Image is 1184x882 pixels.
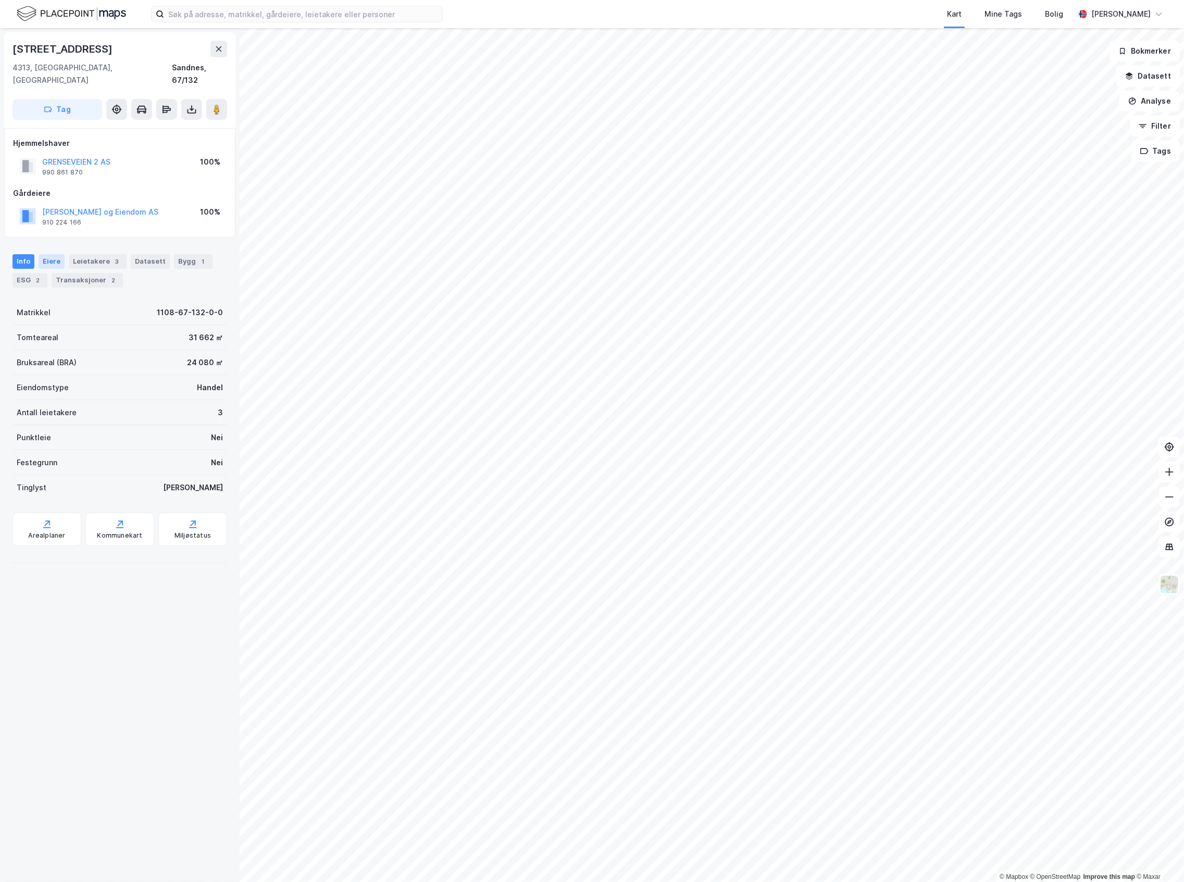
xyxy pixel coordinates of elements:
div: Festegrunn [17,456,57,469]
div: [STREET_ADDRESS] [13,41,115,57]
img: logo.f888ab2527a4732fd821a326f86c7f29.svg [17,5,126,23]
div: Bruksareal (BRA) [17,356,77,369]
div: 100% [200,206,220,218]
div: 2 [108,275,119,285]
img: Z [1160,575,1179,594]
div: Transaksjoner [52,273,123,288]
div: 24 080 ㎡ [187,356,223,369]
div: [PERSON_NAME] [163,481,223,494]
input: Søk på adresse, matrikkel, gårdeiere, leietakere eller personer [164,6,442,22]
div: Bygg [174,254,213,269]
div: Nei [211,431,223,444]
div: 3 [218,406,223,419]
div: Punktleie [17,431,51,444]
div: ESG [13,273,47,288]
div: Kart [947,8,962,20]
div: Tinglyst [17,481,46,494]
div: Leietakere [69,254,127,269]
div: Antall leietakere [17,406,77,419]
div: Sandnes, 67/132 [172,61,227,86]
div: Matrikkel [17,306,51,319]
div: Kommunekart [97,531,142,540]
div: 2 [33,275,43,285]
button: Tag [13,99,102,120]
div: Eiendomstype [17,381,69,394]
div: Kontrollprogram for chat [1132,832,1184,882]
div: Handel [197,381,223,394]
div: Nei [211,456,223,469]
div: 990 861 870 [42,168,83,177]
div: 3 [112,256,122,267]
a: Improve this map [1083,873,1135,880]
div: 31 662 ㎡ [189,331,223,344]
div: 910 224 166 [42,218,81,227]
button: Bokmerker [1110,41,1180,61]
div: Datasett [131,254,170,269]
button: Analyse [1119,91,1180,111]
button: Datasett [1116,66,1180,86]
div: Hjemmelshaver [13,137,227,150]
div: Eiere [39,254,65,269]
div: [PERSON_NAME] [1091,8,1151,20]
div: 1 [198,256,208,267]
a: Mapbox [1000,873,1028,880]
a: OpenStreetMap [1030,873,1081,880]
button: Tags [1131,141,1180,162]
div: Mine Tags [984,8,1022,20]
div: 1108-67-132-0-0 [157,306,223,319]
div: 100% [200,156,220,168]
div: Bolig [1045,8,1063,20]
iframe: Chat Widget [1132,832,1184,882]
div: Gårdeiere [13,187,227,200]
div: Tomteareal [17,331,58,344]
button: Filter [1130,116,1180,136]
div: 4313, [GEOGRAPHIC_DATA], [GEOGRAPHIC_DATA] [13,61,172,86]
div: Info [13,254,34,269]
div: Arealplaner [28,531,65,540]
div: Miljøstatus [175,531,211,540]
